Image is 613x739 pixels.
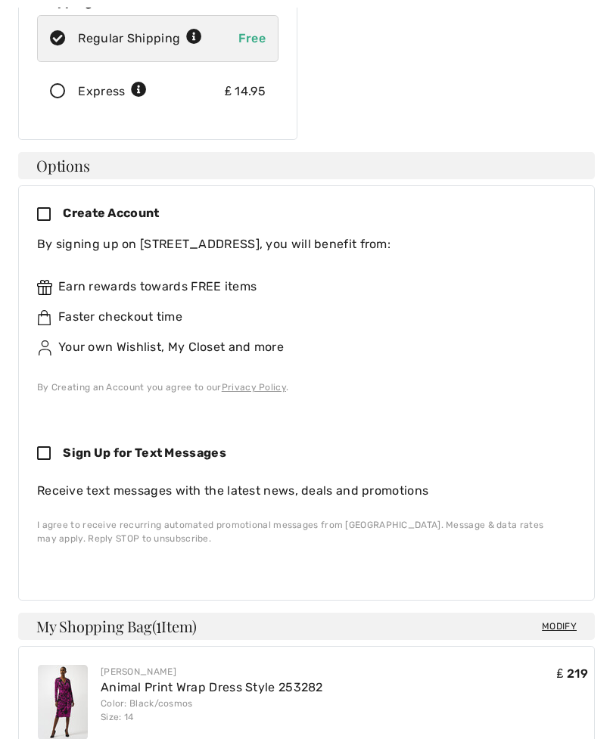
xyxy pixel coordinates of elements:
div: [PERSON_NAME] [101,666,323,679]
span: Sign Up for Text Messages [63,446,226,461]
div: Color: Black/cosmos Size: 14 [101,697,323,725]
span: ( Item) [152,616,197,637]
div: Express [78,83,147,101]
span: Create Account [63,206,159,221]
div: By Creating an Account you agree to our . [37,381,564,395]
span: Free [238,32,266,46]
span: ₤ 219 [557,667,588,682]
div: Regular Shipping [78,30,202,48]
a: Animal Print Wrap Dress Style 253282 [101,681,323,695]
span: Modify [542,619,577,635]
div: Faster checkout time [37,309,564,327]
a: Privacy Policy [222,383,286,393]
img: ownWishlist.svg [37,341,52,356]
img: rewards.svg [37,281,52,296]
img: faster.svg [37,311,52,326]
div: Receive text messages with the latest news, deals and promotions [37,483,564,501]
h4: My Shopping Bag [18,613,595,641]
h4: Options [18,153,595,180]
div: Earn rewards towards FREE items [37,278,564,297]
div: ₤ 14.95 [225,83,266,101]
div: Your own Wishlist, My Closet and more [37,339,564,357]
span: 1 [156,616,161,635]
div: I agree to receive recurring automated promotional messages from [GEOGRAPHIC_DATA]. Message & dat... [37,519,564,546]
div: By signing up on [STREET_ADDRESS], you will benefit from: [37,236,564,254]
